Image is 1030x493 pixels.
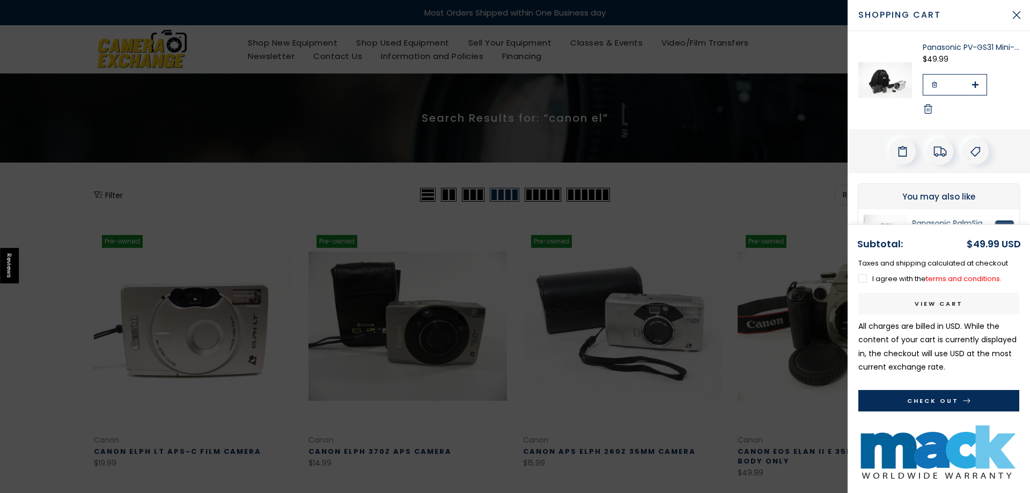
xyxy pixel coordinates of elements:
img: Mack Used 2 Year Warranty Under $500 Warranty Mack Warranty MACKU259 [858,422,1019,482]
button: Check Out [858,390,1019,411]
div: You may also like [858,184,1019,209]
label: I agree with the . [858,274,1002,284]
img: Panasonic PalmSight GR-SXM330 Mini-DV Camcorder Video Equipment - Video Camera Panasonic 105A15499 [864,215,907,243]
button: Close Cart [1003,2,1030,28]
div: $49.99 USD [967,236,1021,253]
strong: Subtotal: [857,237,903,251]
div: Add Order Note [889,138,916,165]
a: View cart [858,293,1019,314]
div: Estimate Shipping [926,138,953,165]
div: Add A Coupon [962,138,989,165]
a: Panasonic PV-GS31 Mini-DV Camcorder [923,42,1019,53]
p: All charges are billed in USD. While the content of your cart is currently displayed in , the che... [858,320,1019,374]
p: Taxes and shipping calculated at checkout [858,257,1019,269]
div: $49.99 [923,53,1019,66]
a: Panasonic PalmSight GR-SXM330 Mini-DV Camcorder [912,218,990,229]
span: Shopping cart [858,9,1003,21]
a: terms and conditions [926,274,1000,284]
